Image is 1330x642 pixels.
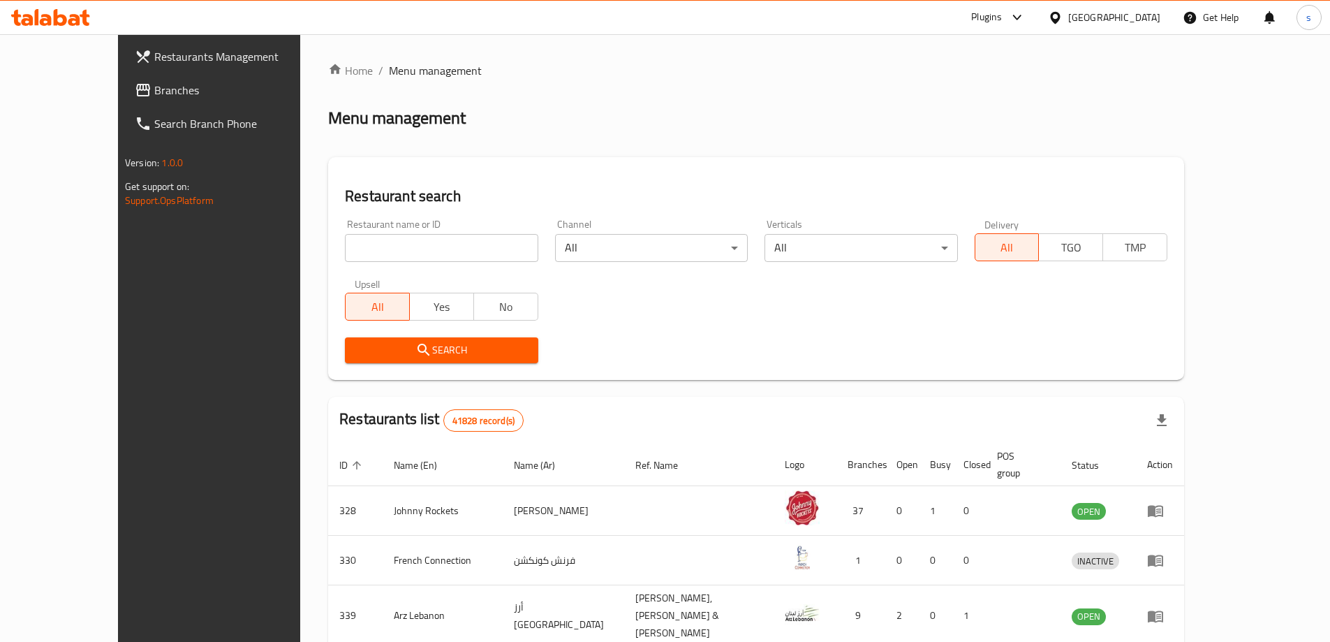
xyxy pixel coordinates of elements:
a: Branches [124,73,340,107]
span: Branches [154,82,329,99]
span: OPEN [1072,504,1106,520]
h2: Restaurant search [345,186,1167,207]
td: 0 [919,536,952,585]
img: Arz Lebanon [785,596,820,631]
td: 0 [952,486,986,536]
button: Search [345,337,538,363]
span: ID [339,457,366,474]
th: Closed [952,444,986,486]
button: All [975,233,1040,261]
td: 1 [919,486,952,536]
h2: Menu management [328,107,466,129]
td: 330 [328,536,383,585]
td: [PERSON_NAME] [503,486,624,536]
span: TGO [1044,238,1098,258]
span: Yes [415,297,468,317]
nav: breadcrumb [328,62,1184,79]
div: Menu [1147,608,1173,625]
span: Name (Ar) [514,457,573,474]
a: Restaurants Management [124,40,340,73]
div: Menu [1147,502,1173,519]
button: All [345,293,410,321]
span: Status [1072,457,1117,474]
div: All [555,234,748,262]
td: 0 [885,486,919,536]
button: Yes [409,293,474,321]
button: TGO [1038,233,1103,261]
button: No [473,293,538,321]
span: All [351,297,404,317]
span: OPEN [1072,608,1106,625]
td: 0 [952,536,986,585]
span: 41828 record(s) [444,414,523,428]
span: INACTIVE [1072,553,1119,569]
li: / [378,62,383,79]
td: 1 [836,536,885,585]
span: No [480,297,533,317]
div: INACTIVE [1072,553,1119,569]
h2: Restaurants list [339,409,524,432]
label: Upsell [355,279,380,289]
th: Action [1136,444,1184,486]
th: Branches [836,444,885,486]
span: POS group [997,448,1044,481]
td: 0 [885,536,919,585]
td: 37 [836,486,885,536]
div: Export file [1145,404,1178,437]
div: All [764,234,957,262]
th: Open [885,444,919,486]
td: French Connection [383,536,503,585]
td: فرنش كونكشن [503,536,624,585]
label: Delivery [984,219,1019,229]
td: Johnny Rockets [383,486,503,536]
img: Johnny Rockets [785,490,820,525]
span: Ref. Name [635,457,696,474]
span: Get support on: [125,177,189,196]
span: s [1306,10,1311,25]
span: Search [356,342,526,359]
th: Busy [919,444,952,486]
div: Plugins [971,9,1002,26]
div: [GEOGRAPHIC_DATA] [1068,10,1160,25]
a: Search Branch Phone [124,107,340,140]
span: Menu management [389,62,482,79]
span: Restaurants Management [154,48,329,65]
img: French Connection [785,540,820,575]
span: Version: [125,154,159,172]
button: TMP [1102,233,1167,261]
div: Menu [1147,552,1173,569]
div: OPEN [1072,608,1106,625]
span: 1.0.0 [161,154,183,172]
div: Total records count [443,409,524,432]
span: TMP [1109,238,1162,258]
span: All [981,238,1034,258]
span: Search Branch Phone [154,115,329,132]
input: Search for restaurant name or ID.. [345,234,538,262]
a: Home [328,62,373,79]
a: Support.OpsPlatform [125,191,214,210]
th: Logo [774,444,836,486]
span: Name (En) [394,457,455,474]
td: 328 [328,486,383,536]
